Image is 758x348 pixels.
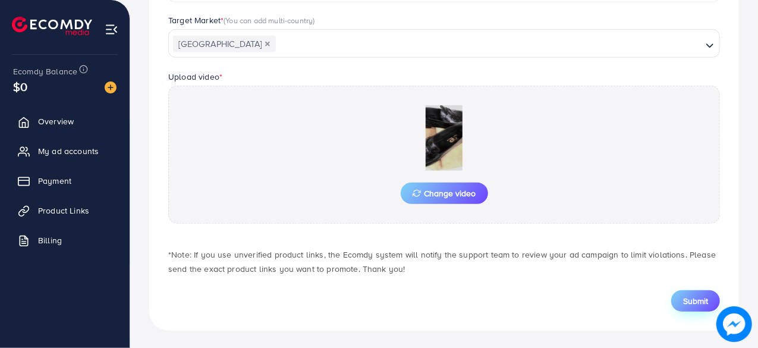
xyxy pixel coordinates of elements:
[38,234,62,246] span: Billing
[38,145,99,157] span: My ad accounts
[671,290,720,312] button: Submit
[168,29,720,58] div: Search for option
[13,78,27,95] span: $0
[277,35,701,54] input: Search for option
[385,105,504,171] img: Preview Image
[168,14,315,26] label: Target Market
[265,41,271,47] button: Deselect Pakistan
[168,247,720,276] p: *Note: If you use unverified product links, the Ecomdy system will notify the support team to rev...
[9,228,121,252] a: Billing
[38,205,89,217] span: Product Links
[413,189,476,197] span: Change video
[173,36,276,52] span: [GEOGRAPHIC_DATA]
[9,109,121,133] a: Overview
[9,169,121,193] a: Payment
[38,175,71,187] span: Payment
[105,23,118,36] img: menu
[38,115,74,127] span: Overview
[12,17,92,35] img: logo
[716,306,752,342] img: image
[224,15,314,26] span: (You can add multi-country)
[168,71,222,83] label: Upload video
[13,65,77,77] span: Ecomdy Balance
[9,139,121,163] a: My ad accounts
[683,295,708,307] span: Submit
[105,81,117,93] img: image
[9,199,121,222] a: Product Links
[401,183,488,204] button: Change video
